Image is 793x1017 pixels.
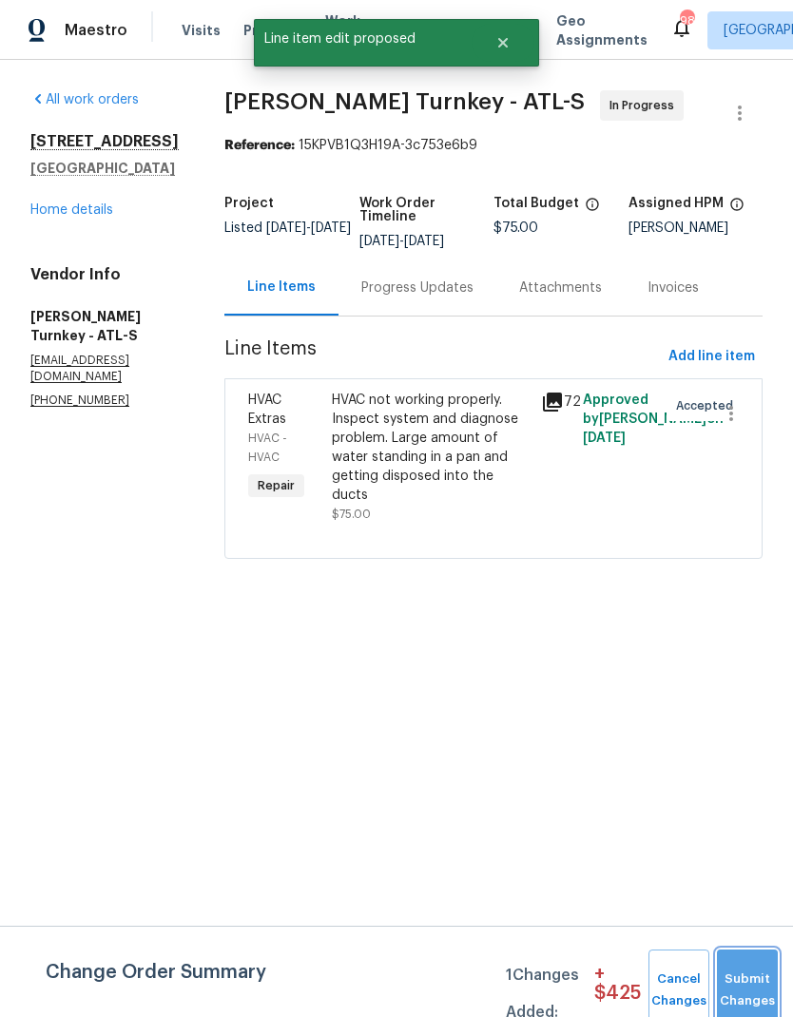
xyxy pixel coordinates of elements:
span: Repair [250,476,302,495]
div: Line Items [247,278,316,297]
span: [DATE] [359,235,399,248]
span: Approved by [PERSON_NAME] on [583,393,724,445]
span: Maestro [65,21,127,40]
div: 72 [541,391,571,413]
span: Line Items [224,339,661,374]
a: Home details [30,203,113,217]
span: - [266,221,351,235]
span: Accepted [676,396,741,415]
div: 15KPVB1Q3H19A-3c753e6b9 [224,136,763,155]
span: Work Orders [325,11,374,49]
div: HVAC not working properly. Inspect system and diagnose problem. Large amount of water standing in... [332,391,530,505]
span: In Progress [609,96,682,115]
span: [DATE] [266,221,306,235]
span: Geo Assignments [556,11,648,49]
span: Add line item [668,345,755,369]
button: Close [472,24,534,62]
span: Visits [182,21,221,40]
div: [PERSON_NAME] [629,221,764,235]
h5: Total Budget [493,197,579,210]
div: Attachments [519,278,602,297]
button: Add line item [661,339,763,374]
div: Invoices [648,278,699,297]
span: The hpm assigned to this work order. [729,197,745,221]
span: Listed [224,221,351,235]
h4: Vendor Info [30,265,179,284]
span: [DATE] [583,432,626,445]
span: Projects [243,21,302,40]
b: Reference: [224,139,295,152]
h5: Assigned HPM [629,197,724,210]
div: 98 [680,11,693,30]
h5: Work Order Timeline [359,197,494,223]
h5: [PERSON_NAME] Turnkey - ATL-S [30,307,179,345]
span: Line item edit proposed [254,19,472,59]
span: HVAC - HVAC [248,432,287,463]
h5: Project [224,197,274,210]
span: [DATE] [404,235,444,248]
span: - [359,235,444,248]
span: $75.00 [493,221,538,235]
span: [PERSON_NAME] Turnkey - ATL-S [224,90,585,113]
span: The total cost of line items that have been proposed by Opendoor. This sum includes line items th... [585,197,600,221]
a: All work orders [30,93,139,106]
span: [DATE] [311,221,351,235]
span: HVAC Extras [248,393,286,426]
div: Progress Updates [361,278,474,297]
span: $75.00 [332,508,371,520]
